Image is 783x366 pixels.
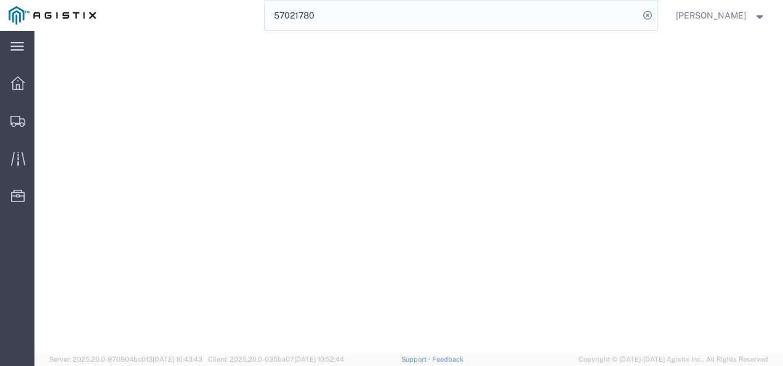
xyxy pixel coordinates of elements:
[208,356,344,363] span: Client: 2025.20.0-035ba07
[153,356,203,363] span: [DATE] 10:43:43
[675,8,766,23] button: [PERSON_NAME]
[34,31,783,353] iframe: FS Legacy Container
[432,356,464,363] a: Feedback
[49,356,203,363] span: Server: 2025.20.0-970904bc0f3
[265,1,639,30] input: Search for shipment number, reference number
[294,356,344,363] span: [DATE] 10:52:44
[676,9,746,22] span: Nathan Seeley
[401,356,432,363] a: Support
[9,6,96,25] img: logo
[579,354,768,365] span: Copyright © [DATE]-[DATE] Agistix Inc., All Rights Reserved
